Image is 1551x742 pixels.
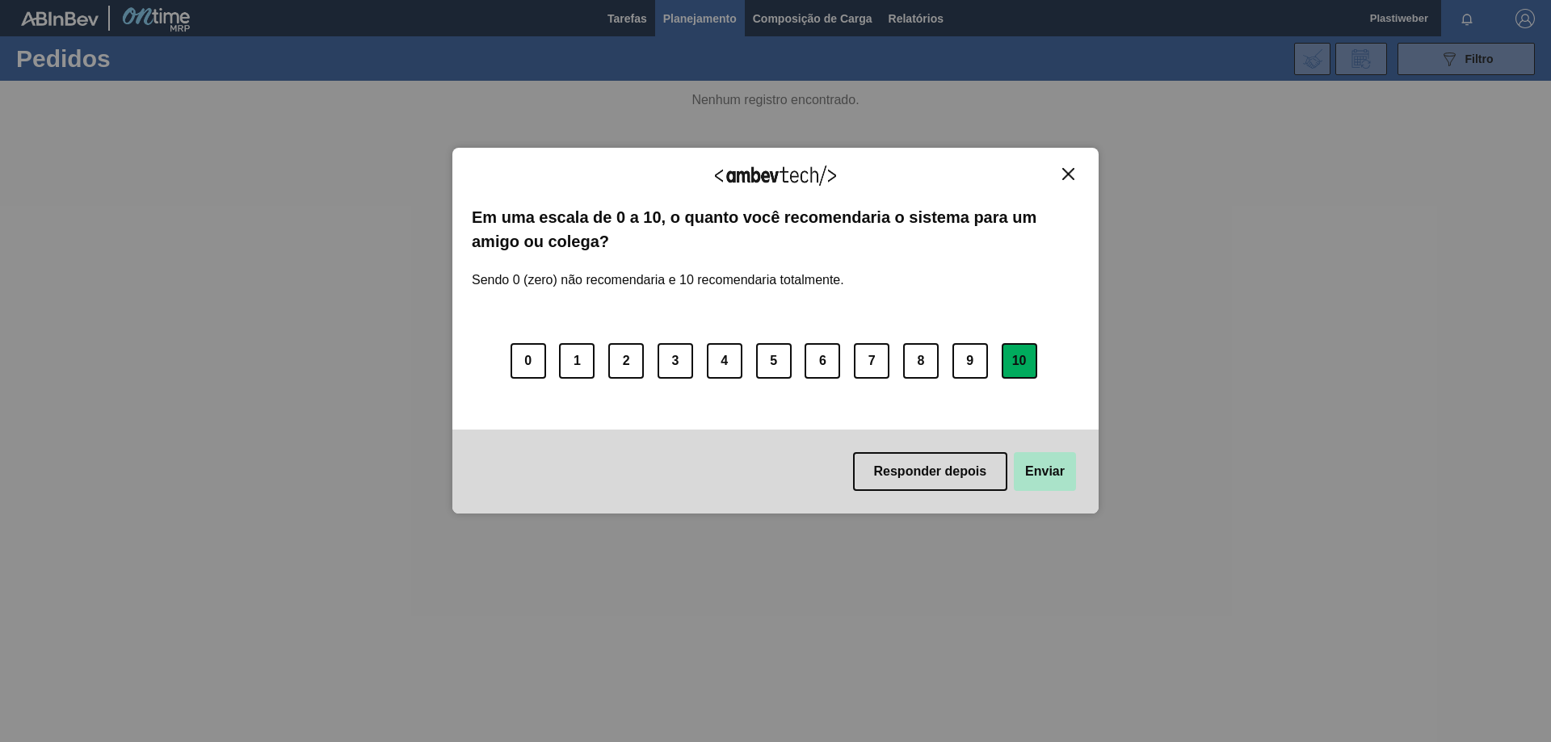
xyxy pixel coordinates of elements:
img: Logo Ambevtech [715,166,836,186]
button: 0 [511,343,546,379]
button: 9 [952,343,988,379]
button: 2 [608,343,644,379]
button: Close [1057,167,1079,181]
button: 8 [903,343,939,379]
label: Sendo 0 (zero) não recomendaria e 10 recomendaria totalmente. [472,254,844,287]
button: 7 [854,343,889,379]
button: 4 [707,343,742,379]
button: 10 [1002,343,1037,379]
img: Close [1062,168,1074,180]
button: 5 [756,343,792,379]
button: 1 [559,343,595,379]
button: 6 [805,343,840,379]
button: 3 [658,343,693,379]
button: Enviar [1014,452,1076,491]
label: Em uma escala de 0 a 10, o quanto você recomendaria o sistema para um amigo ou colega? [472,205,1079,254]
button: Responder depois [853,452,1008,491]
